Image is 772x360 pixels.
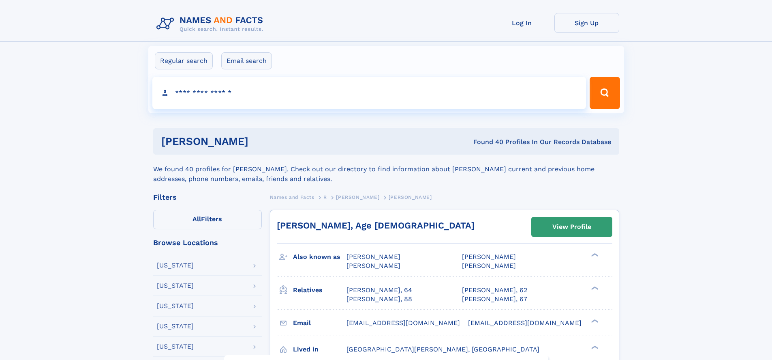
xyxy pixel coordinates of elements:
h3: Lived in [293,343,346,356]
div: [US_STATE] [157,262,194,269]
div: [US_STATE] [157,323,194,330]
div: [US_STATE] [157,343,194,350]
span: [GEOGRAPHIC_DATA][PERSON_NAME], [GEOGRAPHIC_DATA] [346,345,539,353]
input: search input [152,77,586,109]
a: Log In [490,13,554,33]
div: Filters [153,194,262,201]
span: [PERSON_NAME] [346,253,400,261]
a: [PERSON_NAME], 88 [346,295,412,304]
span: [PERSON_NAME] [346,262,400,269]
span: [PERSON_NAME] [336,194,379,200]
span: R [323,194,327,200]
div: ❯ [589,318,599,323]
h3: Email [293,316,346,330]
span: [PERSON_NAME] [389,194,432,200]
span: [EMAIL_ADDRESS][DOMAIN_NAME] [468,319,582,327]
img: Logo Names and Facts [153,13,270,35]
div: [US_STATE] [157,303,194,309]
h1: [PERSON_NAME] [161,136,361,147]
div: ❯ [589,345,599,350]
label: Regular search [155,52,213,69]
a: R [323,192,327,202]
a: Names and Facts [270,192,314,202]
div: ❯ [589,252,599,258]
label: Email search [221,52,272,69]
h3: Relatives [293,283,346,297]
span: [PERSON_NAME] [462,262,516,269]
div: We found 40 profiles for [PERSON_NAME]. Check out our directory to find information about [PERSON... [153,155,619,184]
span: [EMAIL_ADDRESS][DOMAIN_NAME] [346,319,460,327]
span: [PERSON_NAME] [462,253,516,261]
span: All [192,215,201,223]
div: Found 40 Profiles In Our Records Database [361,138,611,147]
div: [US_STATE] [157,282,194,289]
a: [PERSON_NAME], Age [DEMOGRAPHIC_DATA] [277,220,475,231]
a: Sign Up [554,13,619,33]
div: Browse Locations [153,239,262,246]
a: View Profile [532,217,612,237]
a: [PERSON_NAME], 62 [462,286,527,295]
a: [PERSON_NAME], 67 [462,295,527,304]
h3: Also known as [293,250,346,264]
div: View Profile [552,218,591,236]
button: Search Button [590,77,620,109]
a: [PERSON_NAME] [336,192,379,202]
div: ❯ [589,285,599,291]
label: Filters [153,210,262,229]
a: [PERSON_NAME], 64 [346,286,412,295]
